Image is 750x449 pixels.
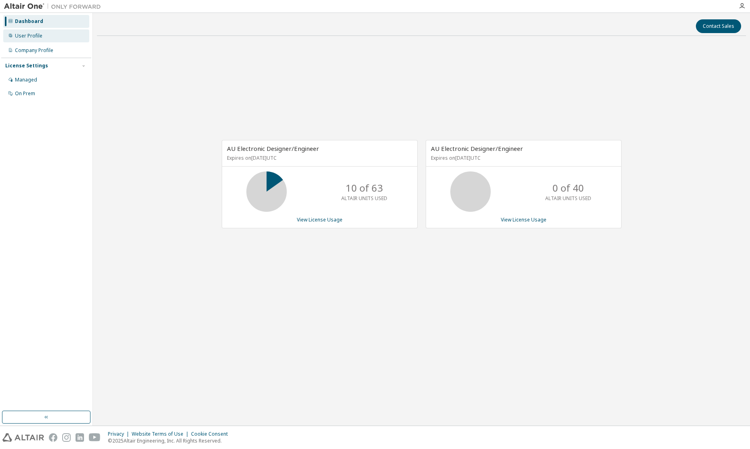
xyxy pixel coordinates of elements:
img: Altair One [4,2,105,10]
p: 10 of 63 [346,181,383,195]
p: 0 of 40 [553,181,584,195]
img: linkedin.svg [76,433,84,442]
div: On Prem [15,90,35,97]
img: instagram.svg [62,433,71,442]
div: Dashboard [15,18,43,25]
p: ALTAIR UNITS USED [545,195,591,202]
a: View License Usage [501,216,546,223]
div: Cookie Consent [191,431,233,437]
span: AU Electronic Designer/Engineer [227,144,319,152]
p: Expires on [DATE] UTC [431,155,614,161]
span: AU Electronic Designer/Engineer [431,144,523,152]
p: Expires on [DATE] UTC [227,155,410,161]
img: facebook.svg [49,433,57,442]
div: License Settings [5,63,48,69]
div: Website Terms of Use [132,431,191,437]
p: ALTAIR UNITS USED [341,195,387,202]
div: Managed [15,77,37,83]
p: © 2025 Altair Engineering, Inc. All Rights Reserved. [108,437,233,444]
div: User Profile [15,33,42,39]
div: Company Profile [15,47,53,54]
img: youtube.svg [89,433,101,442]
button: Contact Sales [696,19,741,33]
div: Privacy [108,431,132,437]
img: altair_logo.svg [2,433,44,442]
a: View License Usage [297,216,342,223]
